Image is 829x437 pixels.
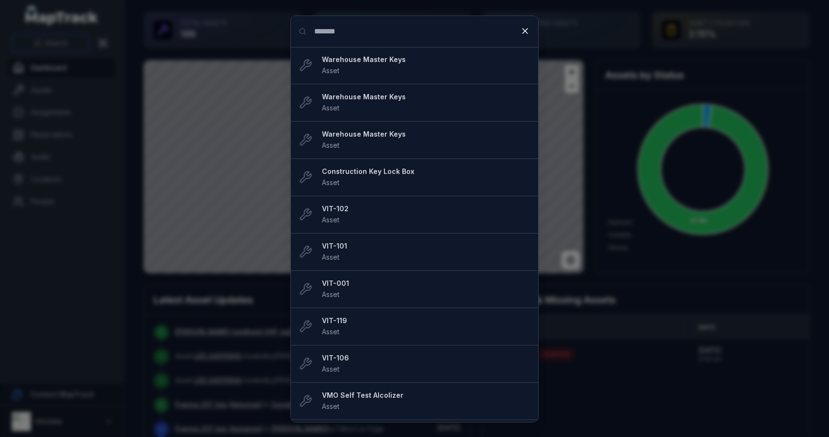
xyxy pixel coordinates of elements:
[322,167,530,188] a: Construction Key Lock BoxAsset
[322,241,530,251] strong: VIT-101
[322,66,339,75] span: Asset
[322,353,530,363] strong: VIT-106
[322,279,530,300] a: VIT-001Asset
[322,390,530,412] a: VMO Self Test AlcolizerAsset
[322,241,530,263] a: VIT-101Asset
[322,129,530,139] strong: Warehouse Master Keys
[322,253,339,261] span: Asset
[322,129,530,151] a: Warehouse Master KeysAsset
[322,316,530,337] a: VIT-119Asset
[322,216,339,224] span: Asset
[322,167,530,176] strong: Construction Key Lock Box
[322,141,339,149] span: Asset
[322,92,530,102] strong: Warehouse Master Keys
[322,279,530,288] strong: VIT-001
[322,390,530,400] strong: VMO Self Test Alcolizer
[322,353,530,375] a: VIT-106Asset
[322,204,530,225] a: VIT-102Asset
[322,55,530,64] strong: Warehouse Master Keys
[322,204,530,214] strong: VIT-102
[322,402,339,410] span: Asset
[322,55,530,76] a: Warehouse Master KeysAsset
[322,178,339,187] span: Asset
[322,365,339,373] span: Asset
[322,92,530,113] a: Warehouse Master KeysAsset
[322,104,339,112] span: Asset
[322,328,339,336] span: Asset
[322,316,530,326] strong: VIT-119
[322,290,339,298] span: Asset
